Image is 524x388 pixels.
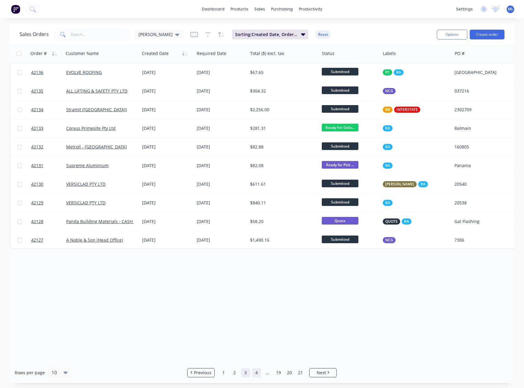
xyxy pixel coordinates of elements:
span: ML [508,6,513,12]
div: [DATE] [197,88,245,94]
a: Next page [310,370,336,376]
span: 42132 [31,144,43,150]
a: Page 19 [274,368,283,377]
a: ALL LIFTING & SAFETY PTY LTD [66,88,127,94]
div: [DATE] [142,237,192,243]
span: RA [385,144,390,150]
div: PO # [455,50,465,57]
div: $67.65 [250,69,314,75]
div: [DATE] [197,125,245,131]
div: [DATE] [197,107,245,113]
a: A Noble & Son (Head Office) [66,237,123,243]
a: Stramit ([GEOGRAPHIC_DATA]) [66,107,127,112]
span: Ready for Pick ... [322,161,358,169]
span: 42128 [31,218,43,225]
div: Total ($) excl. tax [250,50,284,57]
span: 42136 [31,69,43,75]
a: 42135 [31,82,66,100]
div: Balmain [454,125,513,131]
button: Reset [316,30,331,39]
button: Create order [470,30,504,39]
span: Rows per page [15,370,45,376]
div: [DATE] [197,69,245,75]
a: Corvus Primesite Pty Ltd [66,125,116,131]
span: Next [317,370,326,376]
div: $2,256.00 [250,107,314,113]
div: Labels [383,50,396,57]
a: Page 2 [230,368,239,377]
span: Ready For Deliv... [322,124,358,131]
span: Submitted [322,198,358,206]
div: [DATE] [197,163,245,169]
a: Jump forward [263,368,272,377]
div: Created Date [142,50,169,57]
span: RA [385,200,390,206]
a: VERSICLAD PTY LTD [66,181,106,187]
div: settings [453,5,476,14]
a: dashboard [199,5,228,14]
div: [DATE] [197,237,245,243]
span: Quote [322,217,358,225]
div: [DATE] [197,144,245,150]
div: $611.61 [250,181,314,187]
a: 42128 [31,212,66,231]
div: [DATE] [142,200,192,206]
a: Page 21 [296,368,305,377]
span: RA [421,181,425,187]
span: 42130 [31,181,43,187]
div: [DATE] [142,163,192,169]
a: 42127 [31,231,66,249]
a: 42132 [31,138,66,156]
a: Supreme Aluminium [66,163,109,168]
a: EVOLVE ROOFING [66,69,102,75]
span: Submitted [322,180,358,187]
span: RA [385,163,390,169]
div: $82.88 [250,144,314,150]
div: [DATE] [142,107,192,113]
span: Submitted [322,142,358,150]
span: RA [396,69,401,75]
button: BBINTERSTATE [383,107,420,113]
span: RA [404,218,409,225]
div: sales [251,5,268,14]
a: Previous page [188,370,214,376]
div: [DATE] [142,144,192,150]
div: Required Date [197,50,226,57]
h1: Sales Orders [20,31,49,37]
span: Submitted [322,68,358,75]
span: NCG [385,237,393,243]
div: $304.32 [250,88,314,94]
a: 42136 [31,63,66,82]
div: 20538 [454,200,513,206]
span: BB [385,107,390,113]
button: Sorting:Created Date, Order # [232,30,308,39]
input: Search... [71,28,130,41]
button: PCRA [383,69,404,75]
span: [PERSON_NAME] [138,31,173,38]
span: [PERSON_NAME] [385,181,414,187]
div: Panania [454,163,513,169]
div: $1,490.16 [250,237,314,243]
span: INTERSTATE [397,107,418,113]
div: Gal Flashing [454,218,513,225]
span: 42127 [31,237,43,243]
a: Page 1 [219,368,228,377]
div: 20540 [454,181,513,187]
div: $840.11 [250,200,314,206]
div: [DATE] [197,218,245,225]
div: [DATE] [142,218,192,225]
a: 42131 [31,156,66,175]
div: products [228,5,251,14]
a: 42129 [31,194,66,212]
a: 42134 [31,101,66,119]
button: [PERSON_NAME]RA [383,181,428,187]
span: 42131 [31,163,43,169]
div: $281.31 [250,125,314,131]
div: $58.20 [250,218,314,225]
button: NCG [383,88,396,94]
button: QUOTERA [383,218,411,225]
span: 42133 [31,125,43,131]
span: RA [385,125,390,131]
span: NCG [385,88,393,94]
a: 42133 [31,119,66,137]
